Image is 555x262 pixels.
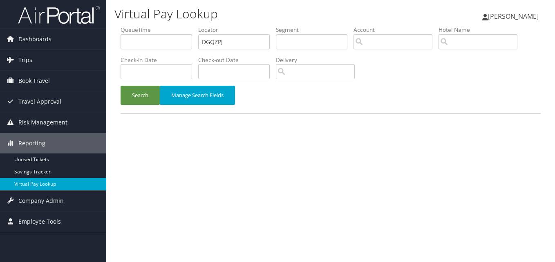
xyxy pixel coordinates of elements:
[18,5,100,24] img: airportal-logo.png
[121,86,160,105] button: Search
[439,26,524,34] label: Hotel Name
[18,211,61,232] span: Employee Tools
[121,56,198,64] label: Check-in Date
[114,5,403,22] h1: Virtual Pay Lookup
[18,71,50,91] span: Book Travel
[276,26,354,34] label: Segment
[488,12,539,21] span: [PERSON_NAME]
[18,29,51,49] span: Dashboards
[121,26,198,34] label: QueueTime
[198,56,276,64] label: Check-out Date
[276,56,361,64] label: Delivery
[18,191,64,211] span: Company Admin
[198,26,276,34] label: Locator
[18,50,32,70] span: Trips
[354,26,439,34] label: Account
[18,91,61,112] span: Travel Approval
[18,112,67,133] span: Risk Management
[482,4,547,29] a: [PERSON_NAME]
[18,133,45,153] span: Reporting
[160,86,235,105] button: Manage Search Fields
